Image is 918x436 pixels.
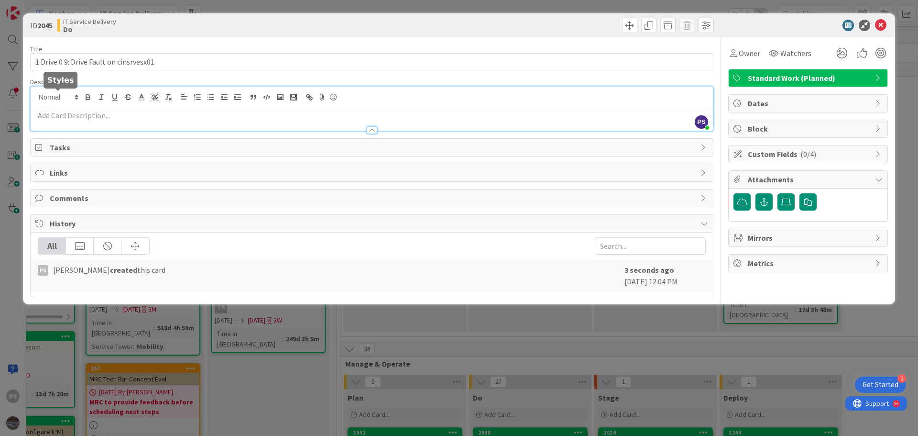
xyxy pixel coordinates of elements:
[748,232,870,244] span: Mirrors
[30,53,713,70] input: type card name here...
[48,4,53,11] div: 9+
[30,78,63,86] span: Description
[50,192,696,204] span: Comments
[30,20,53,31] span: ID
[739,47,760,59] span: Owner
[50,142,696,153] span: Tasks
[110,265,137,275] b: created
[863,380,898,390] div: Get Started
[780,47,811,59] span: Watchers
[38,265,48,276] div: PS
[63,25,116,33] b: Do
[595,237,706,255] input: Search...
[624,264,706,287] div: [DATE] 12:04 PM
[50,218,696,229] span: History
[47,76,74,85] h5: Styles
[63,18,116,25] span: IT Service Delivery
[695,115,708,129] span: PS
[20,1,44,13] span: Support
[897,374,906,383] div: 2
[53,264,165,276] span: [PERSON_NAME] this card
[748,148,870,160] span: Custom Fields
[37,21,53,30] b: 2045
[624,265,674,275] b: 3 seconds ago
[748,257,870,269] span: Metrics
[30,45,43,53] label: Title
[50,167,696,179] span: Links
[748,98,870,109] span: Dates
[748,123,870,134] span: Block
[748,72,870,84] span: Standard Work (Planned)
[748,174,870,185] span: Attachments
[800,149,816,159] span: ( 0/4 )
[855,377,906,393] div: Open Get Started checklist, remaining modules: 2
[38,238,66,254] div: All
